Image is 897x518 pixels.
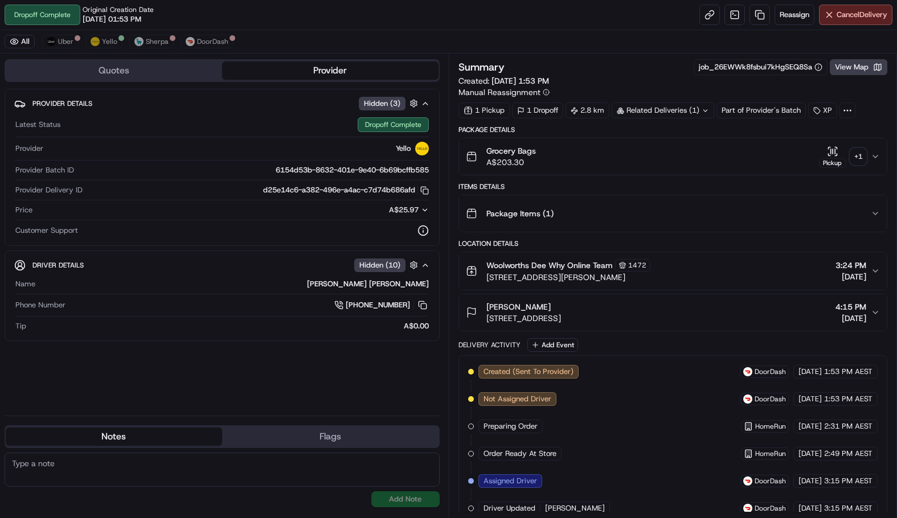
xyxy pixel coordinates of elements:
[824,476,873,486] span: 3:15 PM AEST
[83,5,154,14] span: Original Creation Date
[186,37,195,46] img: doordash_logo_v2.png
[486,208,554,219] span: Package Items ( 1 )
[458,62,505,72] h3: Summary
[458,340,521,350] div: Delivery Activity
[798,476,822,486] span: [DATE]
[129,35,174,48] button: Sherpa
[824,367,873,377] span: 1:53 PM AEST
[15,225,78,236] span: Customer Support
[699,62,822,72] button: job_26EWWk8fsbui7kHgSEQ8Sa
[334,299,429,311] a: [PHONE_NUMBER]
[134,37,144,46] img: sherpa_logo.png
[486,272,650,283] span: [STREET_ADDRESS][PERSON_NAME]
[15,300,65,310] span: Phone Number
[40,279,429,289] div: [PERSON_NAME] [PERSON_NAME]
[276,165,429,175] span: 6154d53b-8632-401e-9e40-6b69bcffb585
[484,367,574,377] span: Created (Sent To Provider)
[743,394,752,404] img: doordash_logo_v2.png
[835,271,866,282] span: [DATE]
[484,476,537,486] span: Assigned Driver
[459,138,887,175] button: Grocery BagsA$203.30Pickup+1
[389,205,419,215] span: A$25.97
[359,260,400,270] span: Hidden ( 10 )
[798,503,822,513] span: [DATE]
[15,185,83,195] span: Provider Delivery ID
[42,35,79,48] button: Uber
[146,37,169,46] span: Sherpa
[612,102,714,118] div: Related Deliveries (1)
[628,261,646,270] span: 1472
[824,394,873,404] span: 1:53 PM AEST
[837,10,887,20] span: Cancel Delivery
[415,142,429,155] img: yello.png
[459,252,887,290] button: Woolworths Dee Why Online Team1472[STREET_ADDRESS][PERSON_NAME]3:24 PM[DATE]
[15,143,43,154] span: Provider
[15,205,32,215] span: Price
[819,158,846,168] div: Pickup
[58,37,73,46] span: Uber
[458,182,888,191] div: Items Details
[491,76,549,86] span: [DATE] 1:53 PM
[824,421,873,431] span: 2:31 PM AEST
[458,87,540,98] span: Manual Reassignment
[486,157,536,168] span: A$203.30
[486,313,561,324] span: [STREET_ADDRESS]
[755,367,786,376] span: DoorDash
[819,5,892,25] button: CancelDelivery
[819,146,866,168] button: Pickup+1
[835,301,866,313] span: 4:15 PM
[458,239,888,248] div: Location Details
[31,321,429,331] div: A$0.00
[91,37,100,46] img: yello.png
[486,260,613,271] span: Woolworths Dee Why Online Team
[824,449,873,459] span: 2:49 PM AEST
[354,258,421,272] button: Hidden (10)
[459,294,887,331] button: [PERSON_NAME][STREET_ADDRESS]4:15 PM[DATE]
[102,37,117,46] span: Yello
[798,449,822,459] span: [DATE]
[15,120,60,130] span: Latest Status
[15,279,35,289] span: Name
[512,102,563,118] div: 1 Dropoff
[222,427,439,446] button: Flags
[458,102,510,118] div: 1 Pickup
[396,143,411,154] span: Yello
[755,394,786,404] span: DoorDash
[780,10,809,20] span: Reassign
[458,87,550,98] button: Manual Reassignment
[329,205,429,215] button: A$25.97
[808,102,837,118] div: XP
[850,149,866,165] div: + 1
[486,145,536,157] span: Grocery Bags
[459,195,887,232] button: Package Items (1)
[47,37,56,46] img: uber-new-logo.jpeg
[755,504,786,513] span: DoorDash
[14,94,430,113] button: Provider DetailsHidden (3)
[484,394,551,404] span: Not Assigned Driver
[835,313,866,324] span: [DATE]
[6,61,222,80] button: Quotes
[263,185,429,195] button: d25e14c6-a382-496e-a4ac-c7d74b686afd
[835,260,866,271] span: 3:24 PM
[484,421,538,431] span: Preparing Order
[15,321,26,331] span: Tip
[484,503,535,513] span: Driver Updated
[819,146,846,168] button: Pickup
[222,61,439,80] button: Provider
[743,476,752,486] img: doordash_logo_v2.png
[798,367,822,377] span: [DATE]
[775,5,814,25] button: Reassign
[197,37,228,46] span: DoorDash
[566,102,609,118] div: 2.8 km
[527,338,578,352] button: Add Event
[545,503,605,513] span: [PERSON_NAME]
[458,75,549,87] span: Created:
[458,125,888,134] div: Package Details
[364,98,400,109] span: Hidden ( 3 )
[32,261,84,270] span: Driver Details
[755,476,786,486] span: DoorDash
[484,449,556,459] span: Order Ready At Store
[755,422,786,431] span: HomeRun
[743,504,752,513] img: doordash_logo_v2.png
